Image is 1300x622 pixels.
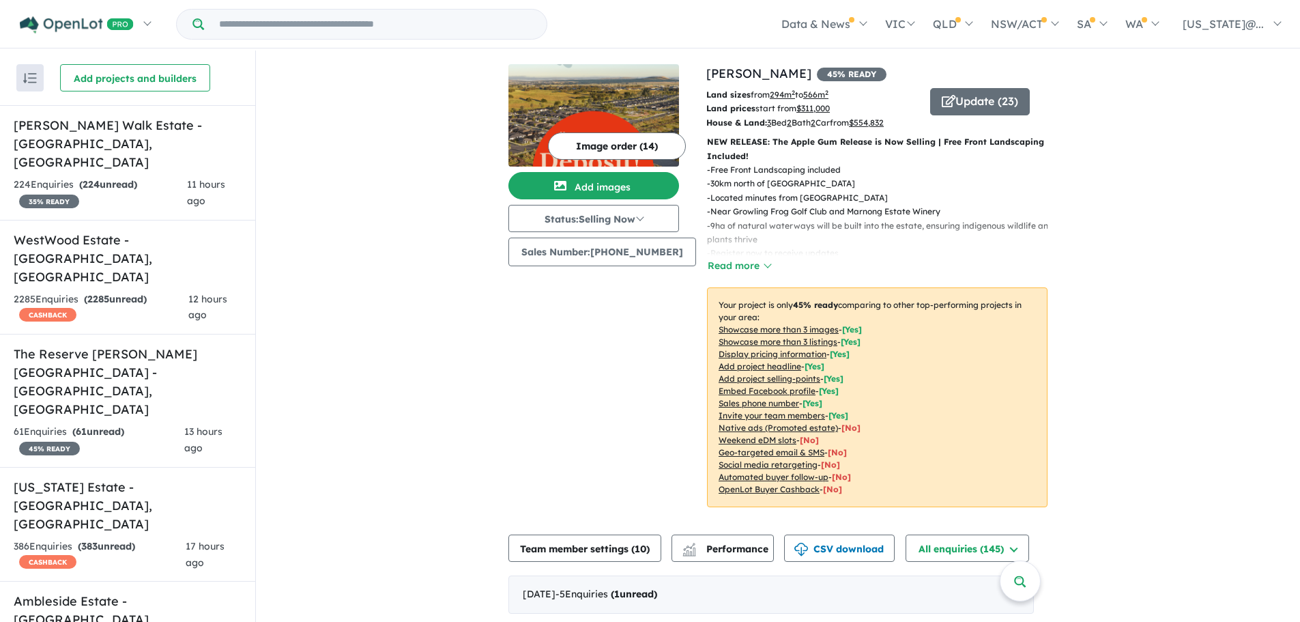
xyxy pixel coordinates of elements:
sup: 2 [825,89,828,96]
span: [ Yes ] [803,398,822,408]
u: Weekend eDM slots [719,435,796,445]
span: [US_STATE]@... [1183,17,1264,31]
img: sort.svg [23,73,37,83]
div: 61 Enquir ies [14,424,184,457]
span: [No] [823,484,842,494]
p: start from [706,102,920,115]
span: CASHBACK [19,555,76,569]
h5: The Reserve [PERSON_NAME][GEOGRAPHIC_DATA] - [GEOGRAPHIC_DATA] , [GEOGRAPHIC_DATA] [14,345,242,419]
div: 2285 Enquir ies [14,292,188,324]
h5: WestWood Estate - [GEOGRAPHIC_DATA] , [GEOGRAPHIC_DATA] [14,231,242,286]
span: 13 hours ago [184,425,222,454]
p: Your project is only comparing to other top-performing projects in your area: - - - - - - - - - -... [707,287,1048,507]
input: Try estate name, suburb, builder or developer [207,10,544,39]
span: [No] [828,447,847,457]
u: Geo-targeted email & SMS [719,447,824,457]
a: [PERSON_NAME] [706,66,811,81]
span: [ Yes ] [841,337,861,347]
p: - Register now to receive updates [707,246,1058,260]
p: - Free Front Landscaping included [707,163,1058,177]
button: Performance [671,535,774,562]
span: [ Yes ] [819,386,839,396]
button: Update (23) [930,88,1030,115]
p: - Near Growling Frog Golf Club and Marnong Estate Winery [707,205,1058,218]
span: [No] [800,435,819,445]
span: 11 hours ago [187,178,225,207]
span: 17 hours ago [186,540,225,569]
div: [DATE] [508,576,1034,614]
span: 224 [83,178,100,190]
span: [No] [832,472,851,482]
span: CASHBACK [19,308,76,322]
u: Showcase more than 3 images [719,324,839,335]
b: House & Land: [706,117,767,128]
u: $ 554,832 [849,117,884,128]
u: Add project headline [719,361,801,371]
button: Add images [508,172,679,199]
span: [ Yes ] [842,324,862,335]
button: Read more [707,258,771,274]
u: Social media retargeting [719,460,818,470]
p: - Located minutes from [GEOGRAPHIC_DATA] [707,191,1058,205]
span: 12 hours ago [188,293,227,322]
div: 224 Enquir ies [14,177,187,210]
span: 383 [81,540,98,552]
u: Add project selling-points [719,373,820,384]
span: 45 % READY [817,68,886,81]
strong: ( unread) [79,178,137,190]
u: Invite your team members [719,410,825,421]
div: 386 Enquir ies [14,539,186,571]
p: - 9ha of natural waterways will be built into the estate, ensuring indigenous wildlife and plants... [707,219,1058,247]
span: 35 % READY [19,195,79,208]
strong: ( unread) [84,293,147,305]
span: 45 % READY [19,442,80,455]
span: [No] [821,460,840,470]
img: Matilda - Donnybrook [508,64,679,167]
u: OpenLot Buyer Cashback [719,484,820,494]
b: Land prices [706,103,755,113]
strong: ( unread) [611,588,657,600]
span: 10 [635,543,646,555]
u: Sales phone number [719,398,799,408]
u: Embed Facebook profile [719,386,815,396]
u: Display pricing information [719,349,826,359]
span: [ Yes ] [828,410,848,421]
span: to [795,89,828,100]
strong: ( unread) [72,425,124,438]
span: [No] [841,423,861,433]
img: line-chart.svg [683,543,695,550]
u: Showcase more than 3 listings [719,337,837,347]
button: Image order (14) [548,132,686,160]
button: Sales Number:[PHONE_NUMBER] [508,238,696,266]
p: - 30km north of [GEOGRAPHIC_DATA] [707,177,1058,190]
u: Automated buyer follow-up [719,472,828,482]
p: NEW RELEASE: The Apple Gum Release is Now Selling | Free Front Landscaping Included! [707,135,1048,163]
u: 3 [767,117,771,128]
img: download icon [794,543,808,556]
span: - 5 Enquir ies [555,588,657,600]
img: Openlot PRO Logo White [20,16,134,33]
h5: [PERSON_NAME] Walk Estate - [GEOGRAPHIC_DATA] , [GEOGRAPHIC_DATA] [14,116,242,171]
span: 1 [614,588,620,600]
img: bar-chart.svg [682,548,696,556]
u: 2 [811,117,815,128]
span: [ Yes ] [805,361,824,371]
p: Bed Bath Car from [706,116,920,130]
u: Native ads (Promoted estate) [719,423,838,433]
b: Land sizes [706,89,751,100]
u: 2 [787,117,792,128]
sup: 2 [792,89,795,96]
button: CSV download [784,535,895,562]
button: All enquiries (145) [906,535,1029,562]
u: $ 311,000 [796,103,830,113]
strong: ( unread) [78,540,135,552]
u: 294 m [770,89,795,100]
span: 2285 [87,293,109,305]
span: [ Yes ] [830,349,850,359]
u: 566 m [803,89,828,100]
button: Team member settings (10) [508,535,661,562]
h5: [US_STATE] Estate - [GEOGRAPHIC_DATA] , [GEOGRAPHIC_DATA] [14,478,242,533]
span: [ Yes ] [824,373,843,384]
b: 45 % ready [793,300,838,310]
